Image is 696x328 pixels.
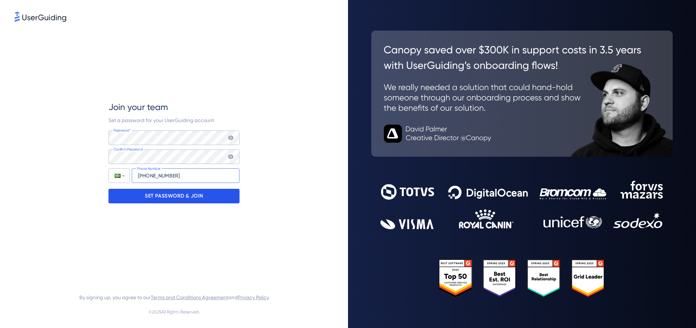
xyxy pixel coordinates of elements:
a: Terms and Conditions Agreement [151,294,228,300]
input: Phone Number [132,168,240,183]
img: 25303e33045975176eb484905ab012ff.svg [439,259,605,297]
span: By signing up, you agree to our and [79,293,269,302]
img: 26c0aa7c25a843aed4baddd2b5e0fa68.svg [371,31,673,157]
img: 8faab4ba6bc7696a72372aa768b0286c.svg [15,12,66,22]
span: © 2025 All Rights Reserved. [148,308,200,316]
a: Privacy Policy [238,294,269,300]
span: Set a password for your UserGuiding account [108,117,214,123]
div: Brazil: + 55 [109,169,129,183]
p: SET PASSWORD & JOIN [145,190,203,202]
span: Join your team [108,101,168,113]
img: 9302ce2ac39453076f5bc0f2f2ca889b.svg [380,181,664,229]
